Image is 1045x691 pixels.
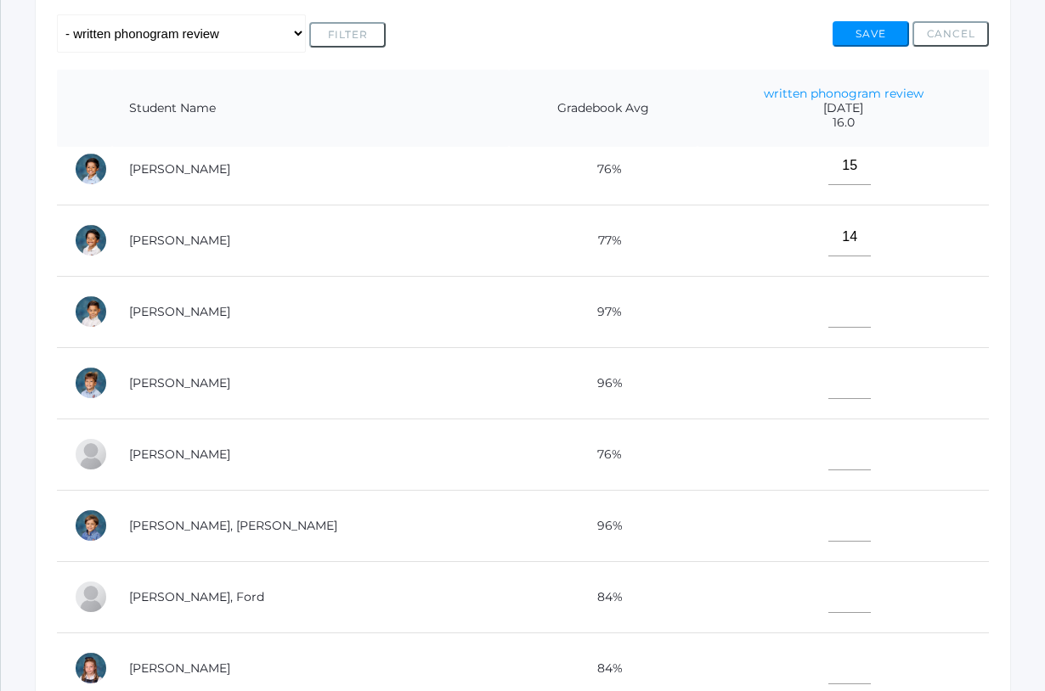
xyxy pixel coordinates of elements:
button: Filter [309,22,386,48]
div: Grayson Abrea [74,223,108,257]
a: [PERSON_NAME] [129,375,230,390]
td: 96% [509,490,698,561]
td: 76% [509,419,698,490]
a: [PERSON_NAME] [129,161,230,177]
div: Lyla Foster [74,651,108,685]
span: 16.0 [715,115,972,130]
td: 97% [509,276,698,347]
a: [PERSON_NAME] [129,660,230,676]
div: Obadiah Bradley [74,366,108,400]
span: [DATE] [715,101,972,115]
div: Ford Ferris [74,580,108,614]
div: Austen Crosby [74,508,108,542]
button: Cancel [912,21,989,47]
div: Dominic Abrea [74,152,108,186]
td: 76% [509,133,698,205]
div: Owen Bernardez [74,295,108,329]
a: [PERSON_NAME] [129,304,230,319]
a: [PERSON_NAME], Ford [129,589,264,604]
button: Save [833,21,909,47]
td: 84% [509,561,698,632]
a: written phonogram review [764,86,924,101]
th: Student Name [112,70,509,148]
a: [PERSON_NAME], [PERSON_NAME] [129,518,337,533]
div: Chloé Noëlle Cope [74,437,108,471]
td: 96% [509,347,698,419]
a: [PERSON_NAME] [129,233,230,248]
th: Gradebook Avg [509,70,698,148]
td: 77% [509,205,698,276]
a: [PERSON_NAME] [129,447,230,462]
